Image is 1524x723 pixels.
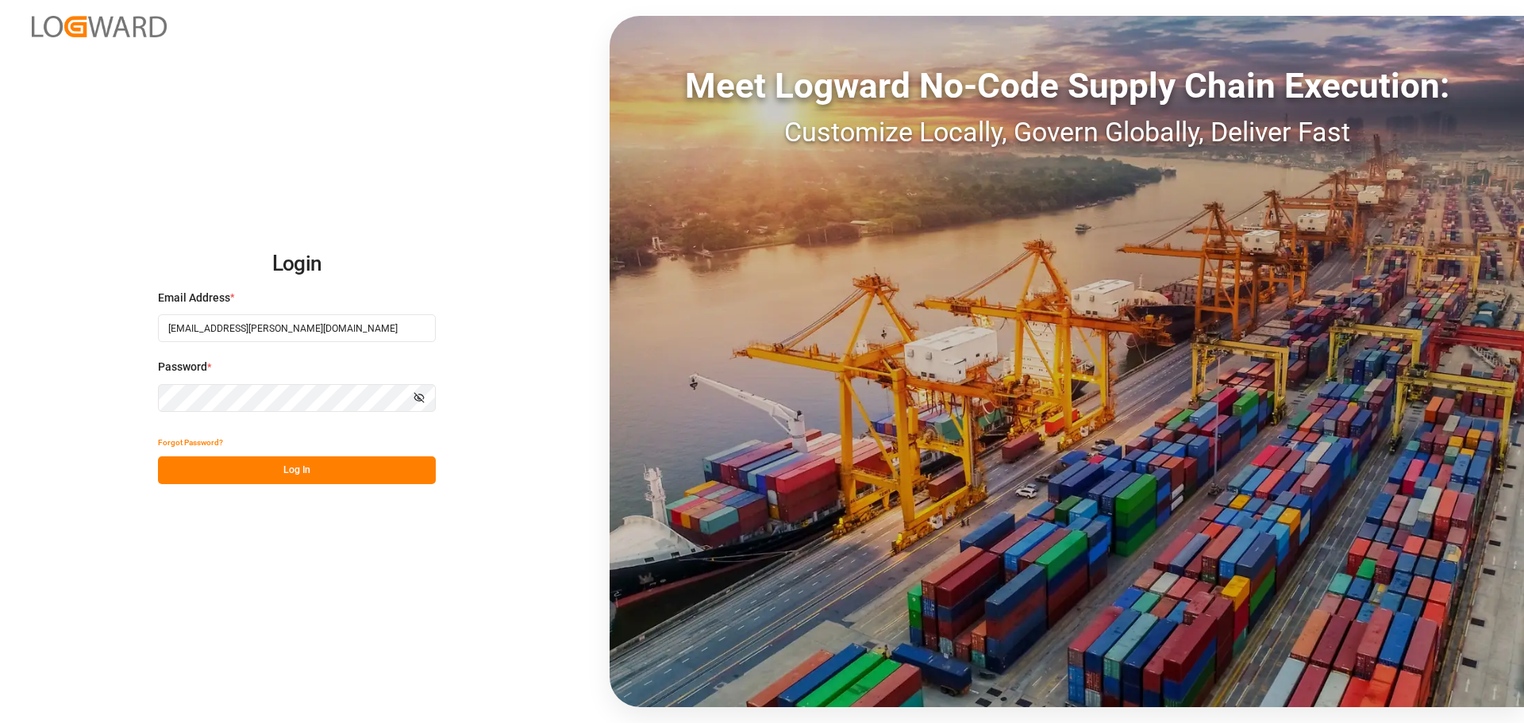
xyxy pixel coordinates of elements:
[610,60,1524,112] div: Meet Logward No-Code Supply Chain Execution:
[158,456,436,484] button: Log In
[158,359,207,375] span: Password
[32,16,167,37] img: Logward_new_orange.png
[158,239,436,290] h2: Login
[610,112,1524,152] div: Customize Locally, Govern Globally, Deliver Fast
[158,314,436,342] input: Enter your email
[158,290,230,306] span: Email Address
[158,429,223,456] button: Forgot Password?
